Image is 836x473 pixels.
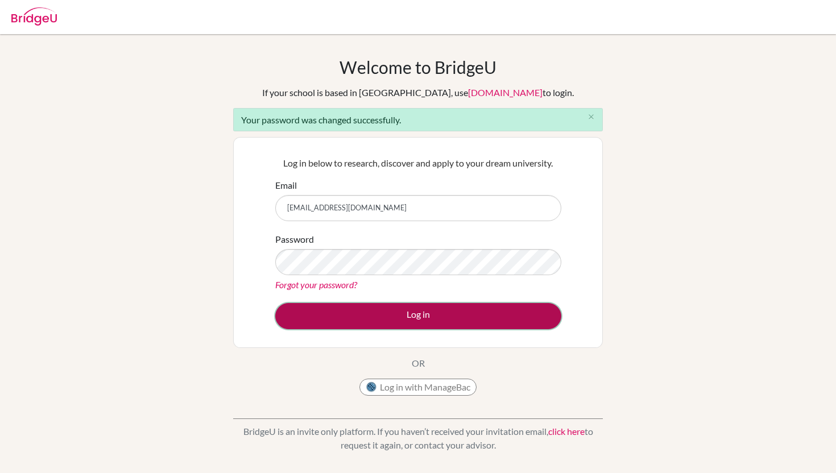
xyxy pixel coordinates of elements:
[11,7,57,26] img: Bridge-U
[233,425,603,452] p: BridgeU is an invite only platform. If you haven’t received your invitation email, to request it ...
[580,109,602,126] button: Close
[412,356,425,370] p: OR
[275,303,561,329] button: Log in
[548,426,585,437] a: click here
[275,156,561,170] p: Log in below to research, discover and apply to your dream university.
[262,86,574,99] div: If your school is based in [GEOGRAPHIC_DATA], use to login.
[233,108,603,131] div: Your password was changed successfully.
[587,113,595,121] i: close
[275,279,357,290] a: Forgot your password?
[359,379,477,396] button: Log in with ManageBac
[468,87,543,98] a: [DOMAIN_NAME]
[275,179,297,192] label: Email
[275,233,314,246] label: Password
[340,57,496,77] h1: Welcome to BridgeU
